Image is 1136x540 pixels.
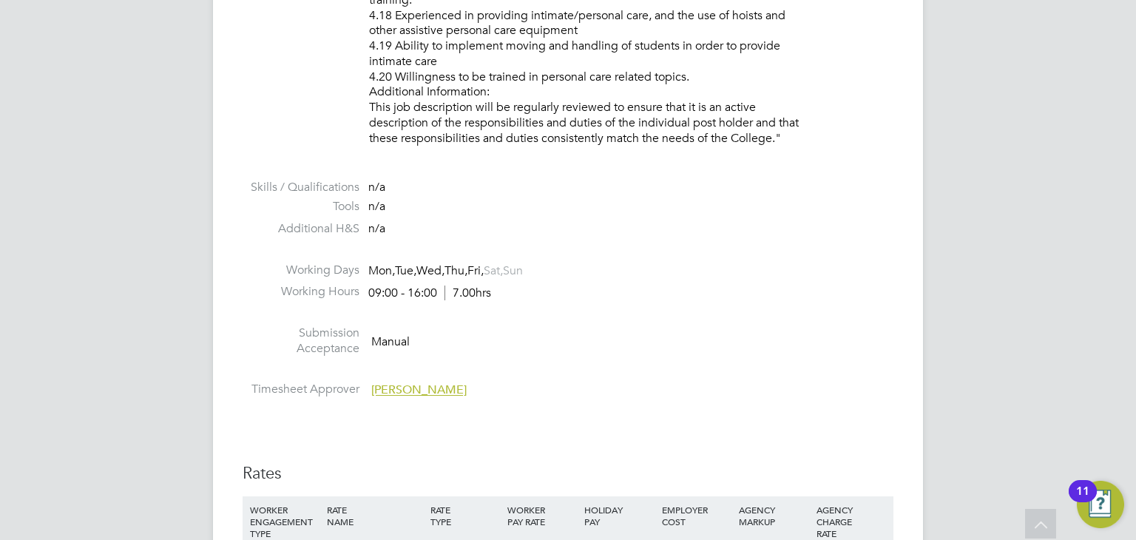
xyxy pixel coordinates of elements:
span: [PERSON_NAME] [371,383,467,398]
div: HOLIDAY PAY [581,496,657,535]
h3: Rates [243,463,893,485]
label: Submission Acceptance [243,325,359,357]
div: 09:00 - 16:00 [368,286,491,301]
label: Additional H&S [243,221,359,237]
span: Manual [371,334,410,349]
span: Fri, [467,263,484,278]
div: RATE NAME [323,496,426,535]
div: 11 [1076,491,1089,510]
span: Wed, [416,263,444,278]
span: Tue, [395,263,416,278]
span: Thu, [444,263,467,278]
label: Working Hours [243,284,359,300]
label: Skills / Qualifications [243,180,359,195]
div: EMPLOYER COST [658,496,735,535]
span: n/a [368,221,385,236]
span: n/a [368,180,385,195]
span: Sun [503,263,523,278]
div: WORKER PAY RATE [504,496,581,535]
span: 7.00hrs [444,286,491,300]
span: Mon, [368,263,395,278]
span: n/a [368,199,385,214]
div: AGENCY MARKUP [735,496,812,535]
label: Working Days [243,263,359,278]
label: Timesheet Approver [243,382,359,397]
span: Sat, [484,263,503,278]
label: Tools [243,199,359,215]
button: Open Resource Center, 11 new notifications [1077,481,1124,528]
div: RATE TYPE [427,496,504,535]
